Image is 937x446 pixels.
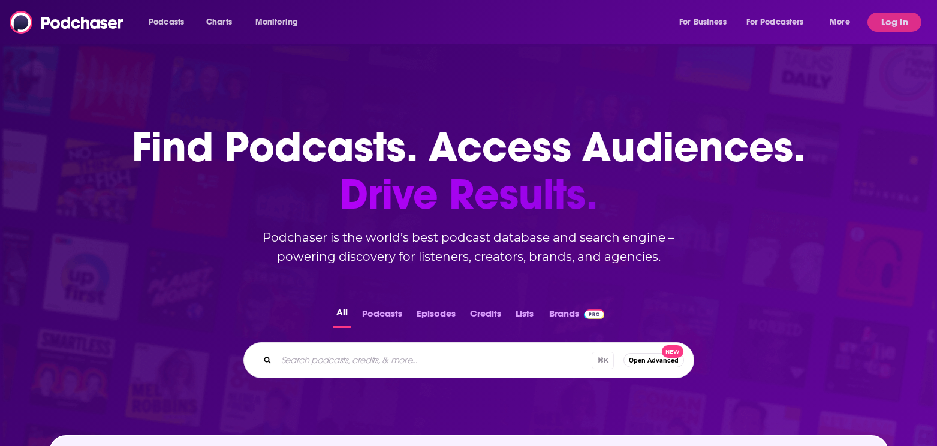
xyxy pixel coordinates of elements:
[198,13,239,32] a: Charts
[243,342,694,378] div: Search podcasts, credits, & more...
[10,11,125,34] img: Podchaser - Follow, Share and Rate Podcasts
[830,14,850,31] span: More
[629,357,679,364] span: Open Advanced
[140,13,200,32] button: open menu
[821,13,865,32] button: open menu
[549,305,605,328] a: BrandsPodchaser Pro
[333,305,351,328] button: All
[276,351,592,370] input: Search podcasts, credits, & more...
[746,14,804,31] span: For Podcasters
[255,14,298,31] span: Monitoring
[413,305,459,328] button: Episodes
[739,13,821,32] button: open menu
[679,14,727,31] span: For Business
[662,345,683,358] span: New
[466,305,505,328] button: Credits
[132,171,805,218] span: Drive Results.
[149,14,184,31] span: Podcasts
[229,228,709,266] h2: Podchaser is the world’s best podcast database and search engine – powering discovery for listene...
[132,123,805,218] h1: Find Podcasts. Access Audiences.
[867,13,921,32] button: Log In
[358,305,406,328] button: Podcasts
[592,352,614,369] span: ⌘ K
[247,13,314,32] button: open menu
[512,305,537,328] button: Lists
[206,14,232,31] span: Charts
[671,13,742,32] button: open menu
[623,353,684,367] button: Open AdvancedNew
[584,309,605,319] img: Podchaser Pro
